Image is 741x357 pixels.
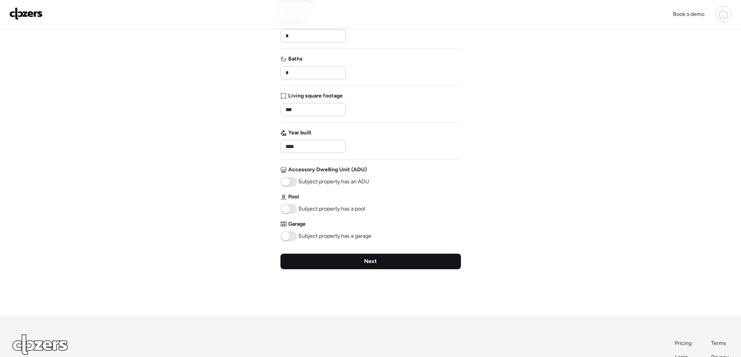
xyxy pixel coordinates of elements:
[364,258,377,265] span: Next
[711,340,729,347] a: Terms
[288,166,367,174] span: Accessory Dwelling Unit (ADU)
[288,220,306,228] span: Garage
[711,340,726,347] span: Terms
[298,178,369,186] span: Subject property has an ADU
[288,129,312,137] span: Year built
[12,334,68,355] img: Logo Light
[673,11,704,17] span: Book a demo
[9,7,43,20] img: Logo
[288,55,303,63] span: Baths
[288,92,343,100] span: Living square footage
[675,340,692,347] a: Pricing
[675,340,692,347] span: Pricing
[298,232,371,240] span: Subject property has a garage
[298,205,365,213] span: Subject property has a pool
[288,193,299,201] span: Pool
